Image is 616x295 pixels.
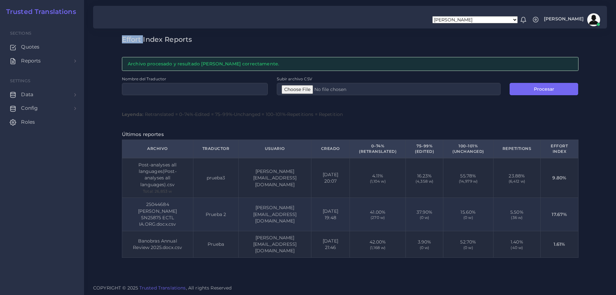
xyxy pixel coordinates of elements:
[311,198,350,231] td: [DATE] 19:48
[554,241,565,247] strong: 1.61%
[359,245,396,250] span: (1,168 w)
[415,215,434,220] span: (0 w)
[311,140,350,158] th: Creado
[443,158,493,198] td: 55.78%
[311,231,350,257] td: [DATE] 21:46
[131,201,184,227] div: 25044684 [PERSON_NAME] SN25875 ECTL IA.ORG.docx.csv
[234,111,286,117] span: Unchanged = 100–101%
[443,198,493,231] td: 15.60%
[541,140,578,158] th: Effort Index
[287,111,343,117] span: Repetitions = Repetition
[415,179,434,183] span: (4,358 w)
[493,158,541,198] td: 23.88%
[93,285,232,291] span: COPYRIGHT © 2025
[122,57,578,71] div: Archivo procesado y resultado [PERSON_NAME] correctamente.
[239,198,311,231] td: [PERSON_NAME][EMAIL_ADDRESS][DOMAIN_NAME]
[359,215,396,220] span: (270 w)
[131,238,184,251] div: Banobras Annual Review 2025.docx.csv
[239,231,311,257] td: [PERSON_NAME][EMAIL_ADDRESS][DOMAIN_NAME]
[21,105,38,112] span: Config
[139,285,186,291] a: Trusted Translations
[239,158,311,198] td: [PERSON_NAME][EMAIL_ADDRESS][DOMAIN_NAME]
[122,111,578,118] div: • • •
[10,78,30,83] span: Settings
[239,140,311,158] th: Usuario
[443,231,493,257] td: 52.70%
[452,245,484,250] span: (0 w)
[406,231,443,257] td: 3.90%
[359,179,396,183] span: (1,104 w)
[193,140,239,158] th: Traductor
[5,54,79,68] a: Reports
[131,162,184,188] div: Post-analyses all languages(Post-analyses all languages).csv
[21,91,33,98] span: Data
[493,140,541,158] th: Repetitions
[195,111,232,117] span: Edited = 75–99%
[406,198,443,231] td: 37.90%
[21,43,39,51] span: Quotes
[503,215,532,220] span: (36 w)
[452,215,484,220] span: (0 w)
[145,111,194,117] span: Retranslated = 0–74%
[510,83,578,95] button: Procesar
[406,140,443,158] th: 75–99% (Edited)
[415,245,434,250] span: (0 w)
[544,17,584,21] span: [PERSON_NAME]
[122,35,578,43] h3: Effort Index Reports
[503,179,532,183] span: (6,412 w)
[193,198,239,231] td: Prueba 2
[587,13,600,26] img: avatar
[350,140,406,158] th: 0–74% (Retranslated)
[122,111,144,117] strong: Leyenda:
[122,140,193,158] th: Archivo
[186,285,232,291] span: , All rights Reserved
[122,76,167,82] label: Nombre del Traductor
[350,198,406,231] td: 41.00%
[493,231,541,257] td: 1.40%
[193,158,239,198] td: prueba3
[541,13,602,26] a: [PERSON_NAME]avatar
[443,140,493,158] th: 100–101% (Unchanged)
[552,175,566,181] strong: 9.80%
[5,101,79,115] a: Config
[311,158,350,198] td: [DATE] 20:07
[5,88,79,101] a: Data
[552,211,567,217] strong: 17.67%
[122,131,578,137] h5: Últimos reportes
[503,245,532,250] span: (40 w)
[493,198,541,231] td: 5.50%
[5,115,79,129] a: Roles
[277,76,312,82] label: Subir archivo CSV
[143,189,172,194] small: Total: 26,853 w
[5,40,79,54] a: Quotes
[350,158,406,198] td: 4.11%
[21,119,35,126] span: Roles
[10,31,31,36] span: Sections
[21,57,41,64] span: Reports
[452,179,484,183] span: (14,979 w)
[406,158,443,198] td: 16.23%
[350,231,406,257] td: 42.00%
[2,8,76,16] a: Trusted Translations
[193,231,239,257] td: Prueba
